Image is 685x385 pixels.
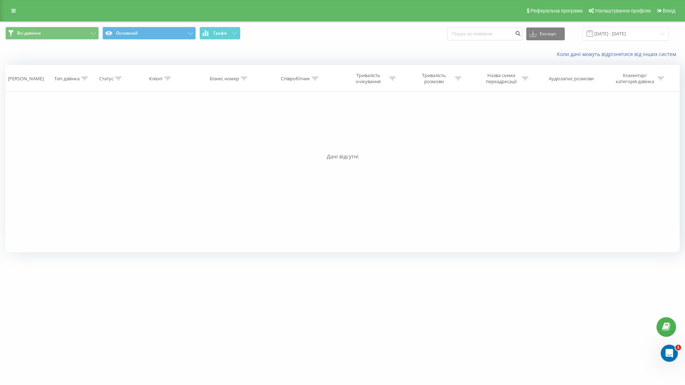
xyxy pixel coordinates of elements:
div: Статус [99,76,113,82]
button: Експорт [526,27,565,40]
div: Тип дзвінка [54,76,80,82]
span: Всі дзвінки [17,30,41,36]
span: 1 [675,345,681,350]
span: Налаштування профілю [595,8,651,14]
span: Графік [213,31,227,36]
input: Пошук за номером [447,27,523,40]
button: Основний [102,27,196,40]
div: Тривалість очікування [349,72,387,85]
div: Клієнт [149,76,163,82]
div: Дані відсутні [5,153,680,160]
iframe: Intercom live chat [661,345,678,362]
div: Коментар/категорія дзвінка [614,72,656,85]
span: Реферальна програма [531,8,583,14]
div: Бізнес номер [210,76,239,82]
div: Аудіозапис розмови [549,76,594,82]
button: Всі дзвінки [5,27,99,40]
div: Назва схеми переадресації [482,72,520,85]
div: Співробітник [281,76,310,82]
button: Графік [199,27,240,40]
div: [PERSON_NAME] [8,76,44,82]
span: Вихід [663,8,675,14]
div: Тривалість розмови [415,72,453,85]
a: Коли дані можуть відрізнятися вiд інших систем [557,51,680,57]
